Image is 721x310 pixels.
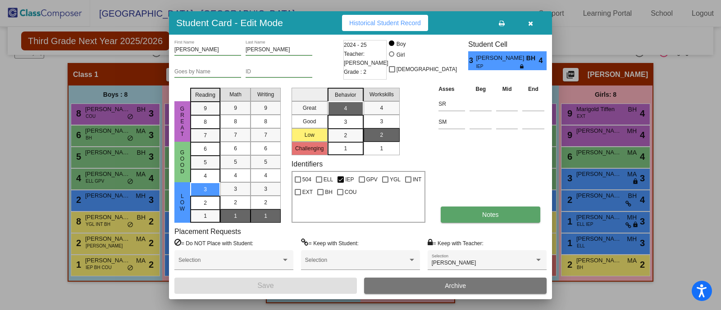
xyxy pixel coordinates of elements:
[204,185,207,193] span: 3
[445,282,466,289] span: Archive
[257,282,274,289] span: Save
[204,158,207,166] span: 5
[178,106,187,137] span: Great
[438,97,465,111] input: assessment
[302,174,311,185] span: 504
[380,131,383,139] span: 2
[349,19,421,27] span: Historical Student Record
[539,55,547,66] span: 4
[438,115,465,129] input: assessment
[264,212,267,220] span: 1
[204,172,207,180] span: 4
[432,260,476,266] span: [PERSON_NAME]
[476,63,520,70] span: IEP
[380,104,383,112] span: 4
[366,174,378,185] span: GPV
[234,185,237,193] span: 3
[342,15,428,31] button: Historical Student Record
[234,158,237,166] span: 5
[174,278,357,294] button: Save
[234,212,237,220] span: 1
[344,104,347,112] span: 4
[396,40,406,48] div: Boy
[204,104,207,112] span: 9
[428,238,484,247] label: = Keep with Teacher:
[257,90,274,99] span: Writing
[397,64,457,75] span: [DEMOGRAPHIC_DATA]
[380,144,383,153] span: 1
[264,198,267,207] span: 2
[526,54,539,63] span: BH
[370,90,394,99] span: Workskills
[204,145,207,153] span: 6
[344,40,367,49] span: 2024 - 25
[264,185,267,193] span: 3
[436,84,467,94] th: Asses
[324,174,333,185] span: ELL
[229,90,242,99] span: Math
[264,117,267,126] span: 8
[344,131,347,139] span: 2
[234,131,237,139] span: 7
[476,54,526,63] span: [PERSON_NAME] [PERSON_NAME]
[174,69,241,75] input: goes by name
[195,91,215,99] span: Reading
[204,131,207,139] span: 7
[413,174,421,185] span: INT
[520,84,547,94] th: End
[204,199,207,207] span: 2
[204,212,207,220] span: 1
[292,160,323,168] label: Identifiers
[234,104,237,112] span: 9
[234,117,237,126] span: 8
[364,278,547,294] button: Archive
[468,40,547,49] h3: Student Cell
[264,171,267,180] span: 4
[482,211,499,218] span: Notes
[302,187,313,198] span: EXT
[344,67,366,76] span: Grade : 2
[176,17,283,28] h3: Student Card - Edit Mode
[396,51,405,59] div: Girl
[467,84,494,94] th: Beg
[344,49,388,67] span: Teacher: [PERSON_NAME]
[234,198,237,207] span: 2
[494,84,520,94] th: Mid
[345,187,357,198] span: COU
[468,55,476,66] span: 3
[178,193,187,212] span: Low
[441,207,540,223] button: Notes
[174,227,241,236] label: Placement Requests
[325,187,333,198] span: BH
[234,171,237,180] span: 4
[264,158,267,166] span: 5
[234,144,237,153] span: 6
[390,174,401,185] span: YGL
[345,174,354,185] span: IEP
[264,104,267,112] span: 9
[344,118,347,126] span: 3
[335,91,356,99] span: Behavior
[264,144,267,153] span: 6
[301,238,359,247] label: = Keep with Student:
[344,144,347,153] span: 1
[380,117,383,126] span: 3
[178,149,187,175] span: Good
[174,238,253,247] label: = Do NOT Place with Student:
[264,131,267,139] span: 7
[204,118,207,126] span: 8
